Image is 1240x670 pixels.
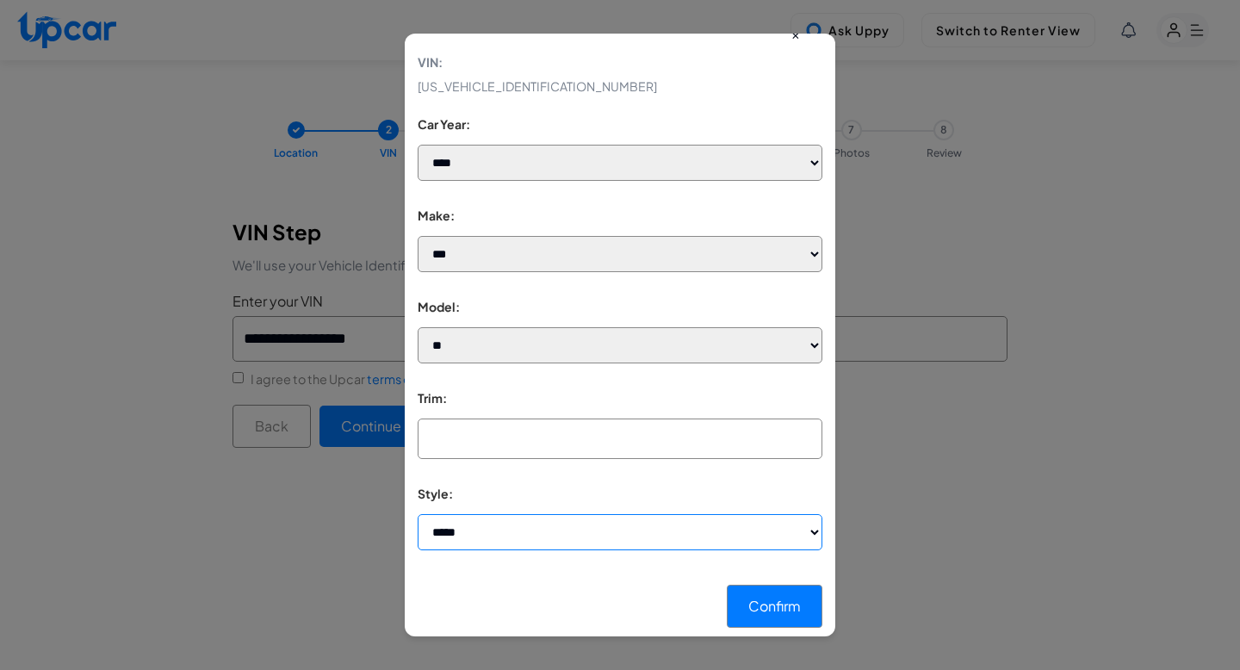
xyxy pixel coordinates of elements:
[418,50,822,98] p: [US_VEHICLE_IDENTIFICATION_NUMBER]
[418,207,822,225] label: Make:
[727,585,822,628] button: Confirm
[418,298,822,316] label: Model:
[418,50,822,74] strong: VIN:
[770,13,821,54] button: Close
[418,485,822,503] label: Style:
[418,389,822,407] label: Trim:
[418,115,822,133] label: Car Year:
